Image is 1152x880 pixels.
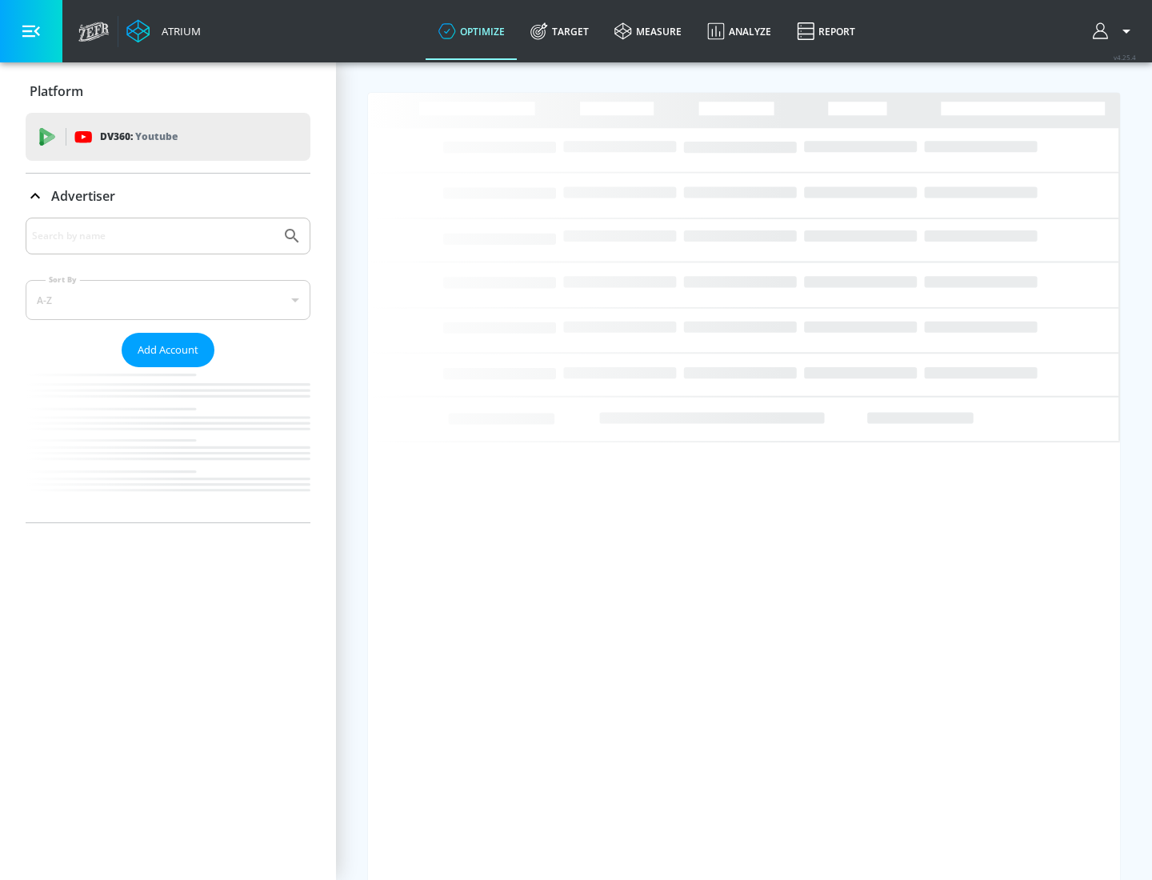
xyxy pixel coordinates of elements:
[426,2,518,60] a: optimize
[100,128,178,146] p: DV360:
[32,226,274,246] input: Search by name
[46,274,80,285] label: Sort By
[26,174,310,218] div: Advertiser
[518,2,602,60] a: Target
[26,367,310,522] nav: list of Advertiser
[26,113,310,161] div: DV360: Youtube
[694,2,784,60] a: Analyze
[122,333,214,367] button: Add Account
[26,280,310,320] div: A-Z
[30,82,83,100] p: Platform
[26,69,310,114] div: Platform
[26,218,310,522] div: Advertiser
[138,341,198,359] span: Add Account
[155,24,201,38] div: Atrium
[126,19,201,43] a: Atrium
[602,2,694,60] a: measure
[784,2,868,60] a: Report
[51,187,115,205] p: Advertiser
[1114,53,1136,62] span: v 4.25.4
[135,128,178,145] p: Youtube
